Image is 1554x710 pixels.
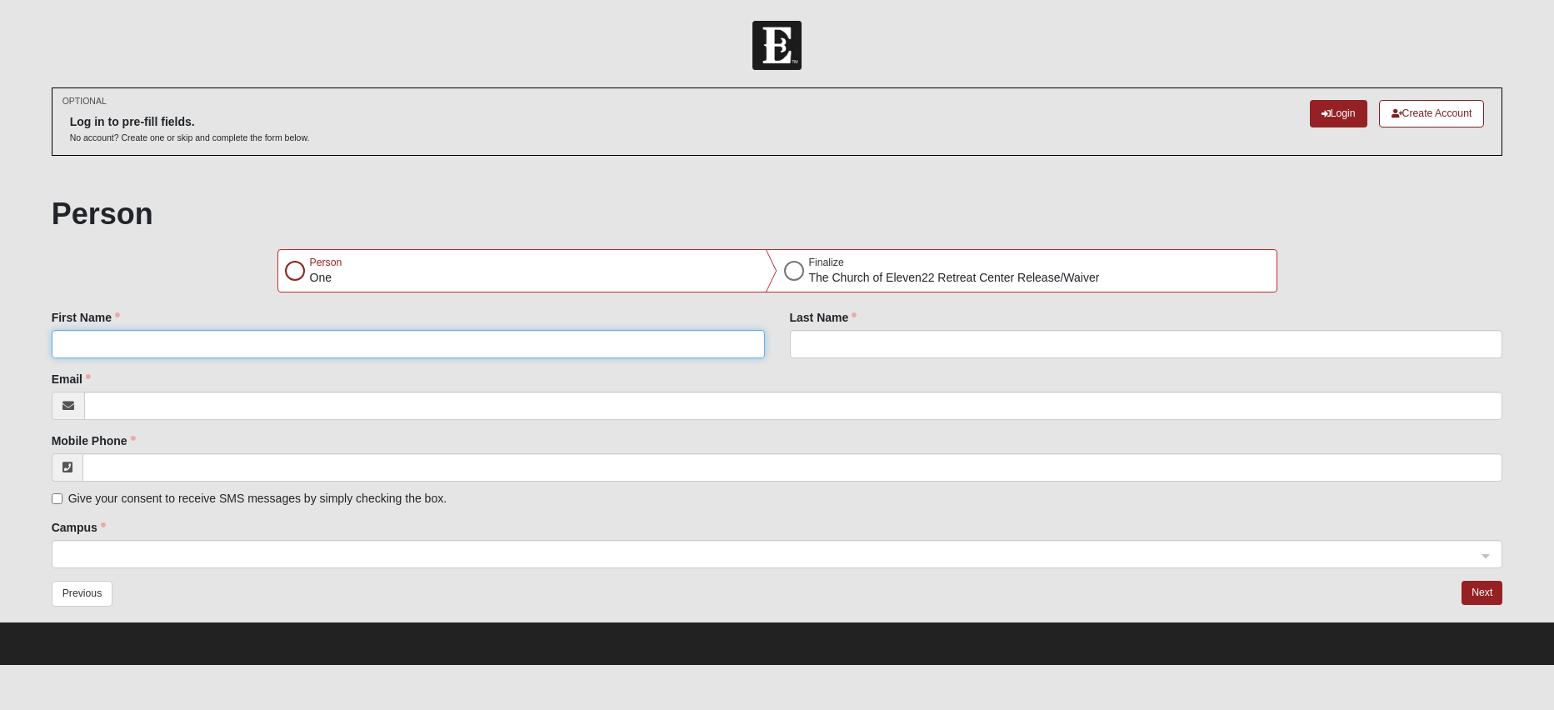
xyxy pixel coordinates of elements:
[310,269,342,287] p: One
[68,492,447,505] span: Give your consent to receive SMS messages by simply checking the box.
[70,115,310,129] h6: Log in to pre-fill fields.
[752,21,802,70] img: Church of Eleven22 Logo
[790,309,857,326] label: Last Name
[52,432,136,449] label: Mobile Phone
[52,519,106,536] label: Campus
[52,196,1503,232] h1: Person
[52,493,62,504] input: Give your consent to receive SMS messages by simply checking the box.
[1310,100,1367,127] a: Login
[1462,581,1502,605] button: Next
[52,309,120,326] label: First Name
[1379,100,1485,127] a: Create Account
[62,95,107,107] small: OPTIONAL
[52,371,91,387] label: Email
[809,257,844,268] span: Finalize
[52,581,113,607] button: Previous
[70,132,310,144] p: No account? Create one or skip and complete the form below.
[809,269,1100,287] p: The Church of Eleven22 Retreat Center Release/Waiver
[310,257,342,268] span: Person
